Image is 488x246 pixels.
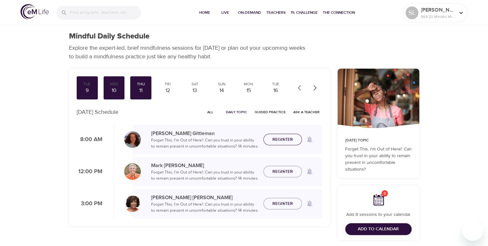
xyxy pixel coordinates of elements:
div: Thu [133,81,149,87]
p: Forget This, I'm Out of Here!: Can you trust in your ability to remain present in uncomfortable s... [151,137,258,150]
button: Register [263,134,302,146]
p: Forget This, I'm Out of Here!: Can you trust in your ability to remain present in uncomfortable s... [151,169,258,182]
img: Mark_Pirtle-min.jpg [124,163,141,180]
div: Sat [187,81,203,87]
p: [DATE] Topic [345,138,412,143]
span: The Connection [323,9,355,16]
div: Wed [106,81,122,87]
img: Janet_Jackson-min.jpg [124,195,141,212]
span: All [203,109,218,115]
p: Forget This, I'm Out of Here!: Can you trust in your ability to remain present in uncomfortable s... [151,201,258,214]
span: Register [272,168,293,176]
button: Add to Calendar [345,223,412,235]
div: Tue [268,81,284,87]
p: [PERSON_NAME] Gittleman [151,130,258,137]
button: Register [263,198,302,210]
button: Daily Topic [223,107,250,117]
p: Explore the expert-led, brief mindfulness sessions for [DATE] or plan out your upcoming weeks to ... [69,44,310,61]
span: On-Demand [238,9,261,16]
p: Mark [PERSON_NAME] [151,162,258,169]
span: Remind me when a class goes live every Thursday at 3:00 PM [302,196,317,211]
button: All [200,107,221,117]
div: SL [406,6,418,19]
button: Register [263,166,302,178]
span: Remind me when a class goes live every Thursday at 8:00 AM [302,132,317,147]
div: Sun [214,81,230,87]
span: Home [197,9,212,16]
p: 8:00 AM [77,135,102,144]
span: 1% Challenge [291,9,318,16]
span: Register [272,200,293,208]
p: Forget This, I'm Out of Here!: Can you trust in your ability to remain present in uncomfortable s... [345,146,412,173]
button: Guided Practice [252,107,288,117]
span: 8 [381,190,388,197]
span: Register [272,136,293,144]
div: 16 [268,87,284,94]
div: Fri [160,81,176,87]
span: Ask a Teacher [293,109,320,115]
div: 11 [133,87,149,94]
div: Tue [79,81,95,87]
p: 56620 Mindful Minutes [421,14,455,20]
img: logo [21,4,49,19]
span: Add to Calendar [358,225,399,233]
span: Live [218,9,233,16]
div: 14 [214,87,230,94]
div: 9 [79,87,95,94]
p: 12:00 PM [77,167,102,176]
p: [DATE] Schedule [77,108,118,116]
p: [PERSON_NAME] [421,6,455,14]
span: Daily Topic [226,109,247,115]
span: Guided Practice [255,109,286,115]
div: Mon [241,81,257,87]
p: [PERSON_NAME] [PERSON_NAME] [151,194,258,201]
button: Ask a Teacher [291,107,322,117]
img: Cindy2%20031422%20blue%20filter%20hi-res.jpg [124,131,141,148]
h1: Mindful Daily Schedule [69,32,150,41]
div: 15 [241,87,257,94]
iframe: Button to launch messaging window [462,220,483,241]
div: 13 [187,87,203,94]
p: Add 8 sessions to your calendar [345,211,412,218]
div: 12 [160,87,176,94]
p: 3:00 PM [77,199,102,208]
div: 10 [106,87,122,94]
span: Remind me when a class goes live every Thursday at 12:00 PM [302,164,317,179]
span: Teachers [266,9,286,16]
input: Find programs, teachers, etc... [70,6,141,20]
